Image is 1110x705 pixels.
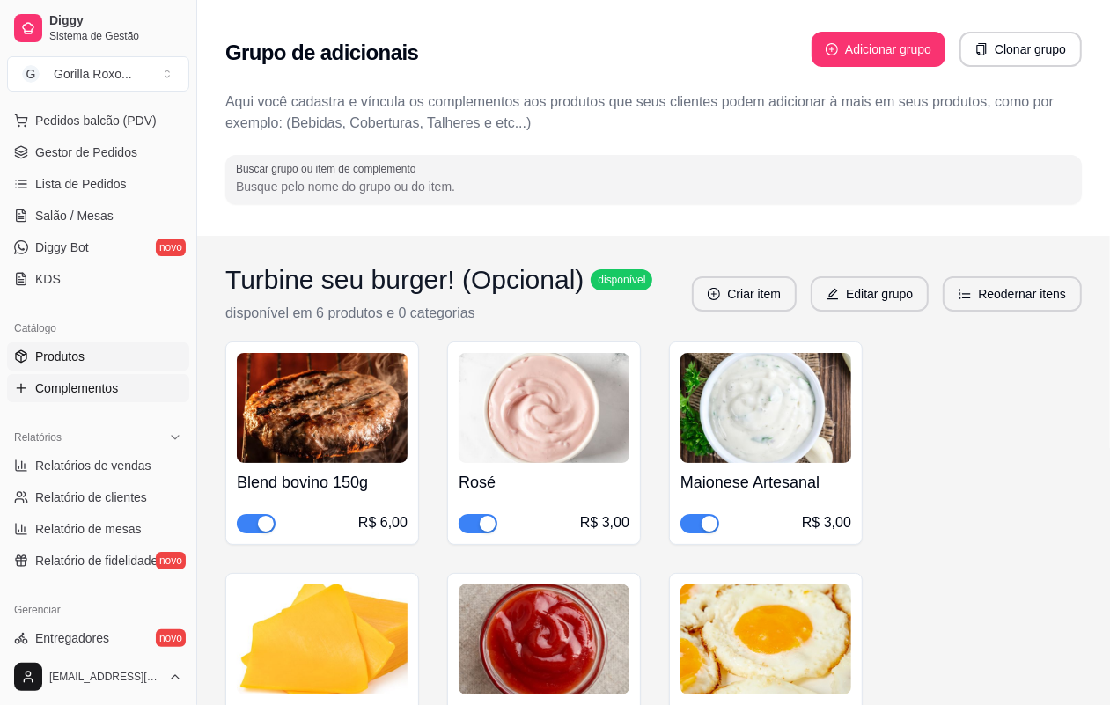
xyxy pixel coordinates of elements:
div: R$ 3,00 [580,512,629,533]
span: Relatórios [14,430,62,444]
a: KDS [7,265,189,293]
img: product-image [680,353,851,463]
a: Relatórios de vendas [7,452,189,480]
button: [EMAIL_ADDRESS][DOMAIN_NAME] [7,656,189,698]
a: Diggy Botnovo [7,233,189,261]
p: disponível em 6 produtos e 0 categorias [225,303,652,324]
img: product-image [459,584,629,694]
p: Aqui você cadastra e víncula os complementos aos produtos que seus clientes podem adicionar à mai... [225,92,1082,134]
a: Complementos [7,374,189,402]
a: Relatório de clientes [7,483,189,511]
span: Relatórios de vendas [35,457,151,474]
span: Relatório de mesas [35,520,142,538]
a: Relatório de fidelidadenovo [7,547,189,575]
span: Entregadores [35,629,109,647]
span: [EMAIL_ADDRESS][DOMAIN_NAME] [49,670,161,684]
span: Lista de Pedidos [35,175,127,193]
a: Entregadoresnovo [7,624,189,652]
a: Salão / Mesas [7,202,189,230]
a: DiggySistema de Gestão [7,7,189,49]
a: Relatório de mesas [7,515,189,543]
img: product-image [680,584,851,694]
button: editEditar grupo [811,276,929,312]
span: plus-circle [708,288,720,300]
span: Diggy [49,13,182,29]
span: disponível [594,273,649,287]
span: Gestor de Pedidos [35,143,137,161]
img: product-image [237,353,408,463]
span: Sistema de Gestão [49,29,182,43]
div: Gerenciar [7,596,189,624]
span: Diggy Bot [35,239,89,256]
h4: Rosé [459,470,629,495]
a: Produtos [7,342,189,371]
span: KDS [35,270,61,288]
span: Produtos [35,348,85,365]
h2: Grupo de adicionais [225,39,418,67]
button: Pedidos balcão (PDV) [7,106,189,135]
button: plus-circleAdicionar grupo [812,32,945,67]
span: Complementos [35,379,118,397]
button: plus-circleCriar item [692,276,797,312]
span: copy [975,43,988,55]
span: G [22,65,40,83]
div: R$ 3,00 [802,512,851,533]
label: Buscar grupo ou item de complemento [236,161,422,176]
a: Gestor de Pedidos [7,138,189,166]
div: Gorilla Roxo ... [54,65,132,83]
span: Salão / Mesas [35,207,114,224]
h4: Maionese Artesanal [680,470,851,495]
span: edit [827,288,839,300]
div: Catálogo [7,314,189,342]
div: R$ 6,00 [358,512,408,533]
span: ordered-list [959,288,971,300]
img: product-image [459,353,629,463]
span: plus-circle [826,43,838,55]
span: Relatório de clientes [35,488,147,506]
h3: Turbine seu burger! (Opcional) [225,264,584,296]
h4: Blend bovino 150g [237,470,408,495]
button: Select a team [7,56,189,92]
span: Relatório de fidelidade [35,552,158,569]
button: ordered-listReodernar itens [943,276,1082,312]
span: Pedidos balcão (PDV) [35,112,157,129]
a: Lista de Pedidos [7,170,189,198]
input: Buscar grupo ou item de complemento [236,178,1071,195]
img: product-image [237,584,408,694]
button: copyClonar grupo [959,32,1082,67]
